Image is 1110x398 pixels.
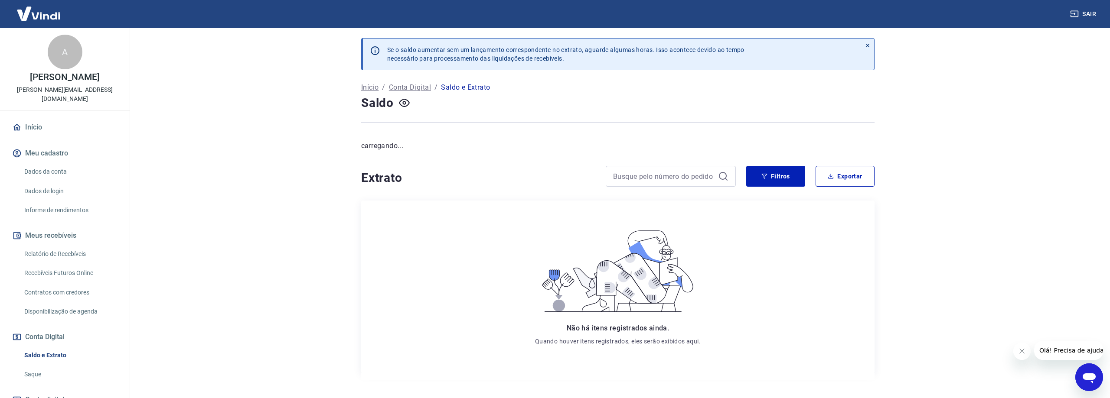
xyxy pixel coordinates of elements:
p: [PERSON_NAME] [30,73,99,82]
button: Conta Digital [10,327,119,346]
p: / [434,82,437,93]
p: carregando... [361,141,875,151]
button: Meus recebíveis [10,226,119,245]
a: Início [10,118,119,137]
span: Não há itens registrados ainda. [567,324,669,332]
iframe: Fechar mensagem [1013,343,1031,360]
p: / [382,82,385,93]
button: Exportar [816,166,875,187]
a: Informe de rendimentos [21,201,119,219]
a: Saque [21,366,119,383]
input: Busque pelo número do pedido [613,170,715,183]
iframe: Mensagem da empresa [1034,341,1103,360]
a: Início [361,82,379,93]
img: Vindi [10,0,67,27]
a: Relatório de Recebíveis [21,245,119,263]
p: Quando houver itens registrados, eles serão exibidos aqui. [535,337,701,346]
p: Saldo e Extrato [441,82,490,93]
button: Meu cadastro [10,144,119,163]
button: Sair [1068,6,1100,22]
a: Saldo e Extrato [21,346,119,364]
a: Contratos com credores [21,284,119,301]
h4: Saldo [361,94,394,112]
a: Recebíveis Futuros Online [21,264,119,282]
h4: Extrato [361,169,595,187]
div: A [48,35,82,69]
p: [PERSON_NAME][EMAIL_ADDRESS][DOMAIN_NAME] [7,85,123,104]
a: Dados de login [21,182,119,200]
button: Filtros [746,166,805,187]
a: Disponibilização de agenda [21,303,119,320]
span: Olá! Precisa de ajuda? [5,6,73,13]
p: Se o saldo aumentar sem um lançamento correspondente no extrato, aguarde algumas horas. Isso acon... [387,45,744,63]
a: Conta Digital [389,82,431,93]
a: Dados da conta [21,163,119,181]
iframe: Botão para abrir a janela de mensagens [1075,363,1103,391]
